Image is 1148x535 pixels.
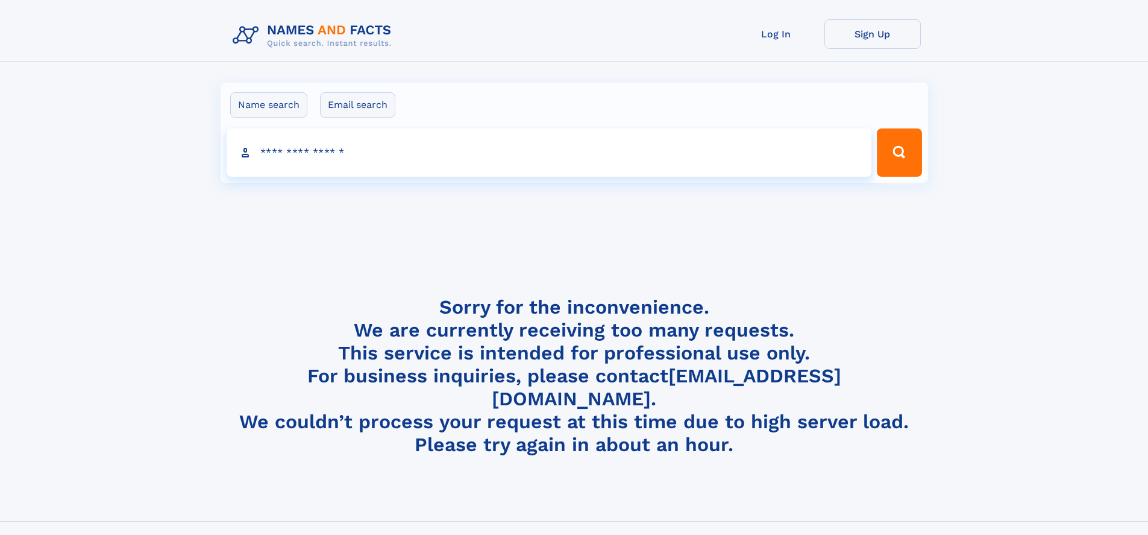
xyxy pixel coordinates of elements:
[824,19,921,49] a: Sign Up
[320,92,395,118] label: Email search
[492,364,841,410] a: [EMAIL_ADDRESS][DOMAIN_NAME]
[728,19,824,49] a: Log In
[227,128,872,177] input: search input
[230,92,307,118] label: Name search
[228,19,401,52] img: Logo Names and Facts
[228,296,921,457] h4: Sorry for the inconvenience. We are currently receiving too many requests. This service is intend...
[877,128,921,177] button: Search Button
